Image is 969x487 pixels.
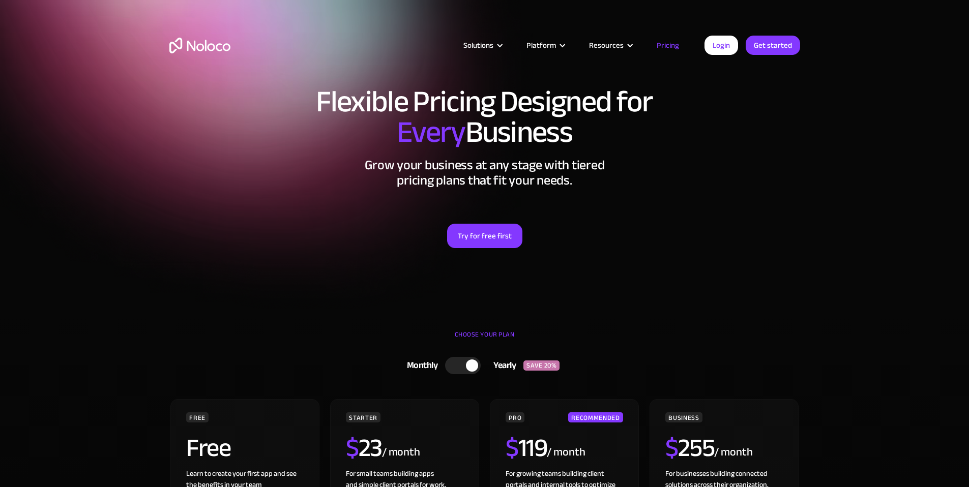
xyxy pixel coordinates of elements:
a: Login [704,36,738,55]
h2: 23 [346,435,382,461]
h2: 255 [665,435,714,461]
div: PRO [506,412,524,422]
div: CHOOSE YOUR PLAN [169,327,800,352]
h2: 119 [506,435,547,461]
div: Platform [514,39,576,52]
h2: Grow your business at any stage with tiered pricing plans that fit your needs. [169,158,800,188]
a: Pricing [644,39,692,52]
span: $ [506,424,518,472]
div: SAVE 20% [523,360,560,371]
div: / month [382,444,420,461]
div: Platform [526,39,556,52]
a: Try for free first [447,224,522,248]
div: Monthly [394,358,446,373]
div: Solutions [463,39,493,52]
a: Get started [746,36,800,55]
div: / month [714,444,752,461]
div: Resources [576,39,644,52]
div: Resources [589,39,624,52]
div: Yearly [481,358,523,373]
div: / month [547,444,585,461]
div: STARTER [346,412,380,422]
div: BUSINESS [665,412,702,422]
span: $ [346,424,359,472]
div: FREE [186,412,209,422]
div: Solutions [451,39,514,52]
h1: Flexible Pricing Designed for Business [169,86,800,147]
span: Every [397,104,465,161]
div: RECOMMENDED [568,412,623,422]
span: $ [665,424,678,472]
h2: Free [186,435,230,461]
a: home [169,38,230,53]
